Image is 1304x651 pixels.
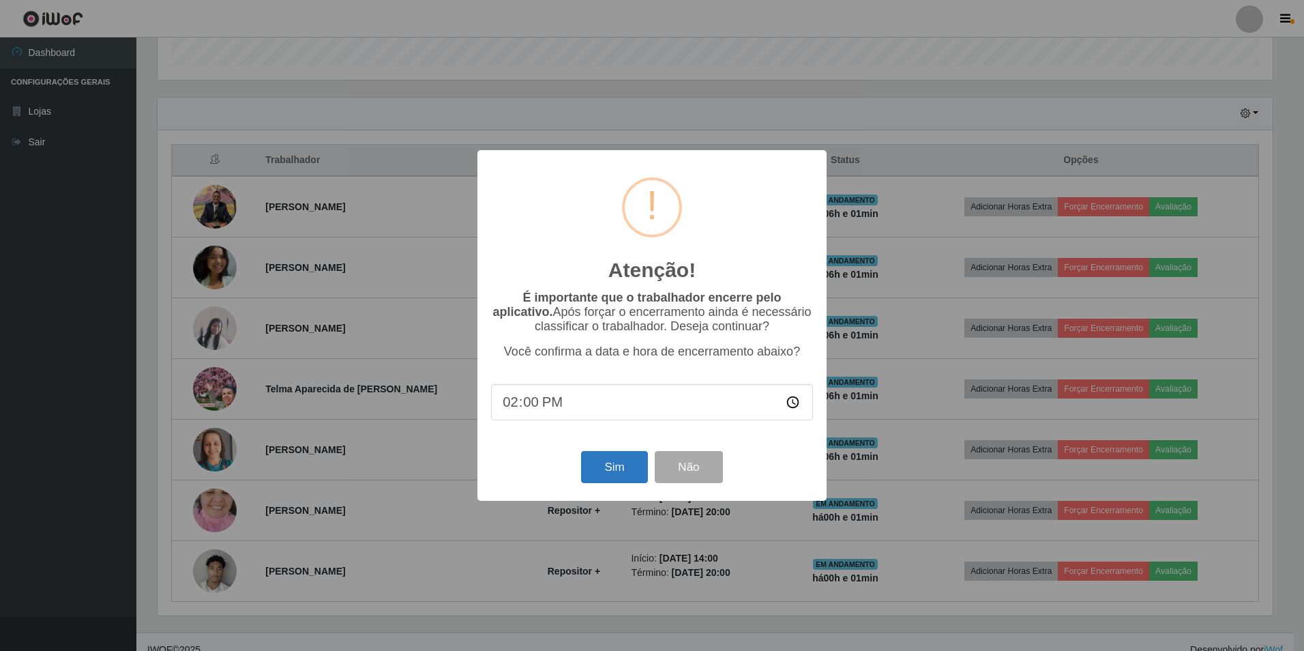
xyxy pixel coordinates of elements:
p: Você confirma a data e hora de encerramento abaixo? [491,345,813,359]
h2: Atenção! [608,258,696,283]
button: Sim [581,451,647,483]
button: Não [655,451,722,483]
p: Após forçar o encerramento ainda é necessário classificar o trabalhador. Deseja continuar? [491,291,813,334]
b: É importante que o trabalhador encerre pelo aplicativo. [492,291,781,319]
